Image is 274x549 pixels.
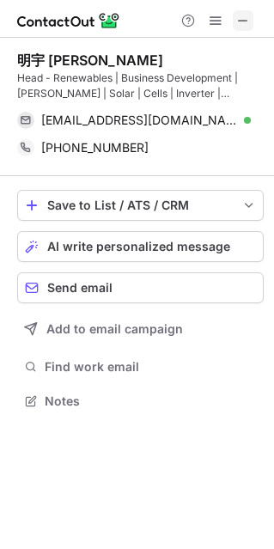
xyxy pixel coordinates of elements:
span: Find work email [45,359,257,375]
button: Notes [17,389,264,413]
button: AI write personalized message [17,231,264,262]
span: Add to email campaign [46,322,183,336]
div: Head - Renewables | Business Development | [PERSON_NAME] | Solar | Cells | Inverter | Strategic P... [17,70,264,101]
button: Add to email campaign [17,314,264,345]
span: [EMAIL_ADDRESS][DOMAIN_NAME] [41,113,238,128]
span: [PHONE_NUMBER] [41,140,149,156]
button: Find work email [17,355,264,379]
button: Send email [17,272,264,303]
span: AI write personalized message [47,240,230,253]
span: Send email [47,281,113,295]
img: ContactOut v5.3.10 [17,10,120,31]
div: Save to List / ATS / CRM [47,198,234,212]
div: 明宇 [PERSON_NAME] [17,52,163,69]
span: Notes [45,393,257,409]
button: save-profile-one-click [17,190,264,221]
